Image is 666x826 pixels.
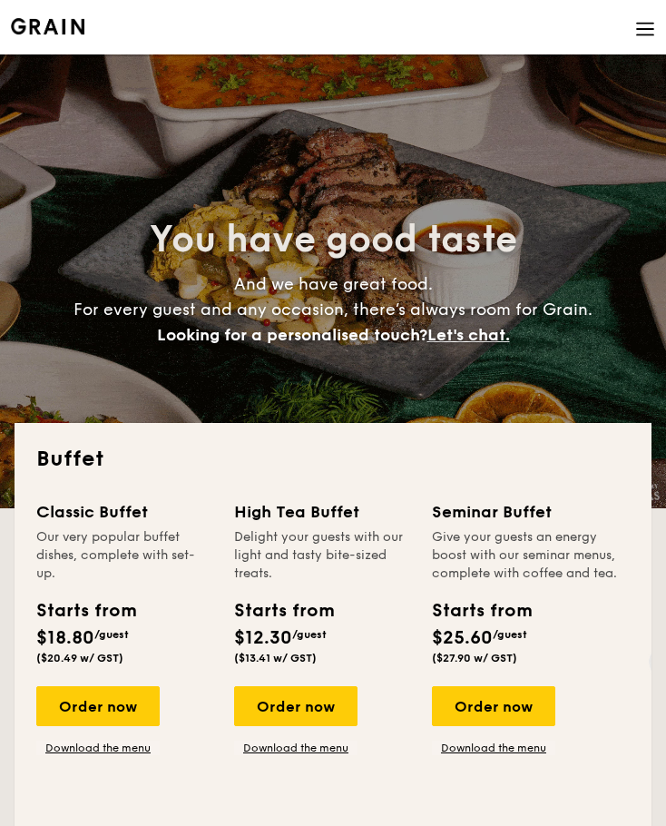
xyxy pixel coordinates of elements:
[36,499,212,525] div: Classic Buffet
[150,218,517,261] span: You have good taste
[11,18,84,34] a: Logotype
[432,528,630,583] div: Give your guests an energy boost with our seminar menus, complete with coffee and tea.
[292,628,327,641] span: /guest
[493,628,527,641] span: /guest
[36,627,94,649] span: $18.80
[11,18,84,34] img: Grain
[73,274,593,345] span: And we have great food. For every guest and any occasion, there’s always room for Grain.
[36,597,117,624] div: Starts from
[234,686,357,726] div: Order now
[36,652,123,664] span: ($20.49 w/ GST)
[635,19,655,39] img: icon-hamburger-menu.db5d7e83.svg
[432,597,524,624] div: Starts from
[432,499,630,525] div: Seminar Buffet
[234,499,410,525] div: High Tea Buffet
[432,627,493,649] span: $25.60
[36,686,160,726] div: Order now
[432,686,555,726] div: Order now
[234,741,357,755] a: Download the menu
[36,528,212,583] div: Our very popular buffet dishes, complete with set-up.
[432,741,555,755] a: Download the menu
[234,627,292,649] span: $12.30
[427,325,510,345] span: Let's chat.
[432,652,517,664] span: ($27.90 w/ GST)
[157,325,427,345] span: Looking for a personalised touch?
[94,628,129,641] span: /guest
[36,445,630,474] h2: Buffet
[234,597,315,624] div: Starts from
[36,741,160,755] a: Download the menu
[234,652,317,664] span: ($13.41 w/ GST)
[234,528,410,583] div: Delight your guests with our light and tasty bite-sized treats.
